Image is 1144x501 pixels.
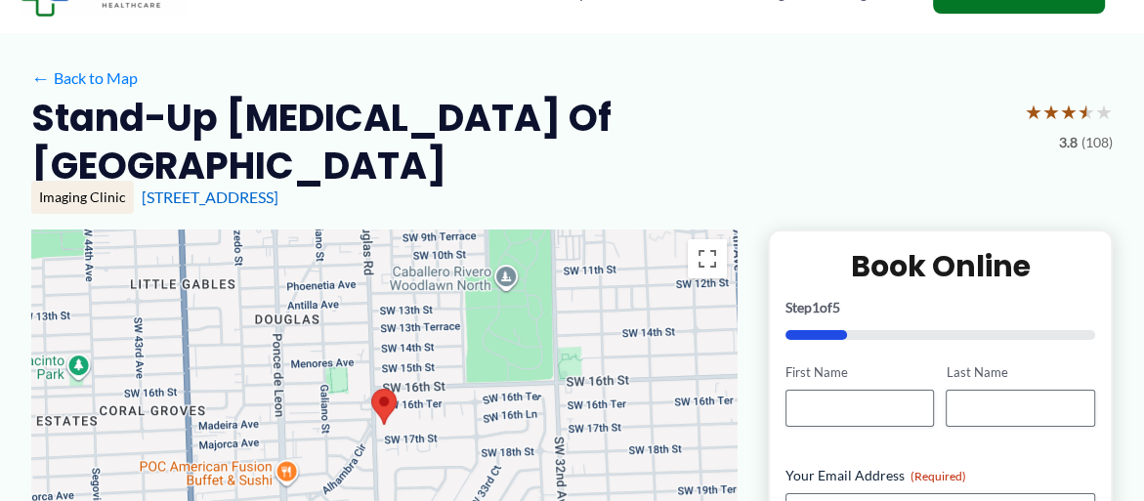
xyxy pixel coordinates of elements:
span: 3.8 [1059,130,1078,155]
p: Step of [785,301,1095,314]
label: Your Email Address [785,466,1095,485]
span: ★ [1078,94,1095,130]
button: Cambiar a la vista en pantalla completa [688,239,727,278]
span: (108) [1081,130,1113,155]
a: ←Back to Map [31,63,138,93]
span: ★ [1042,94,1060,130]
span: ← [31,68,50,87]
span: (Required) [911,469,966,483]
span: ★ [1095,94,1113,130]
label: First Name [785,363,934,382]
span: ★ [1025,94,1042,130]
span: 1 [812,299,820,315]
span: 5 [832,299,840,315]
span: ★ [1060,94,1078,130]
label: Last Name [946,363,1094,382]
h2: Book Online [785,247,1095,285]
h2: Stand-Up [MEDICAL_DATA] of [GEOGRAPHIC_DATA] [31,94,1009,190]
div: Imaging Clinic [31,181,134,214]
a: [STREET_ADDRESS] [142,188,278,206]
